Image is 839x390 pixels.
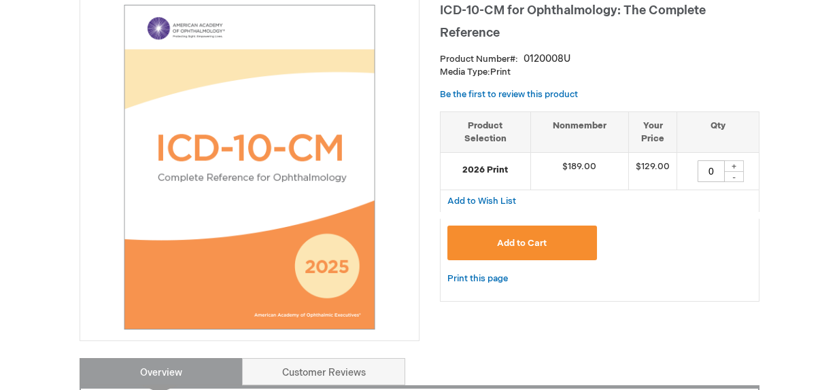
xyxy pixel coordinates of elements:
th: Product Selection [441,111,530,152]
a: Customer Reviews [242,358,405,385]
span: Add to Wish List [447,196,516,207]
a: Overview [80,358,243,385]
th: Nonmember [530,111,628,152]
strong: Media Type: [440,67,490,77]
p: Print [440,66,759,79]
input: Qty [698,160,725,182]
td: $189.00 [530,153,628,190]
button: Add to Cart [447,226,597,260]
span: Add to Cart [497,238,547,249]
a: Be the first to review this product [440,89,578,100]
div: - [723,171,744,182]
td: $129.00 [628,153,677,190]
th: Qty [677,111,759,152]
th: Your Price [628,111,677,152]
strong: 2026 Print [447,164,524,177]
span: ICD-10-CM for Ophthalmology: The Complete Reference [440,3,706,40]
div: + [723,160,744,172]
a: Add to Wish List [447,195,516,207]
a: Print this page [447,270,508,287]
strong: Product Number [440,54,518,65]
img: ICD-10-CM for Ophthalmology: The Complete Reference [87,5,412,330]
div: 0120008U [524,52,570,66]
